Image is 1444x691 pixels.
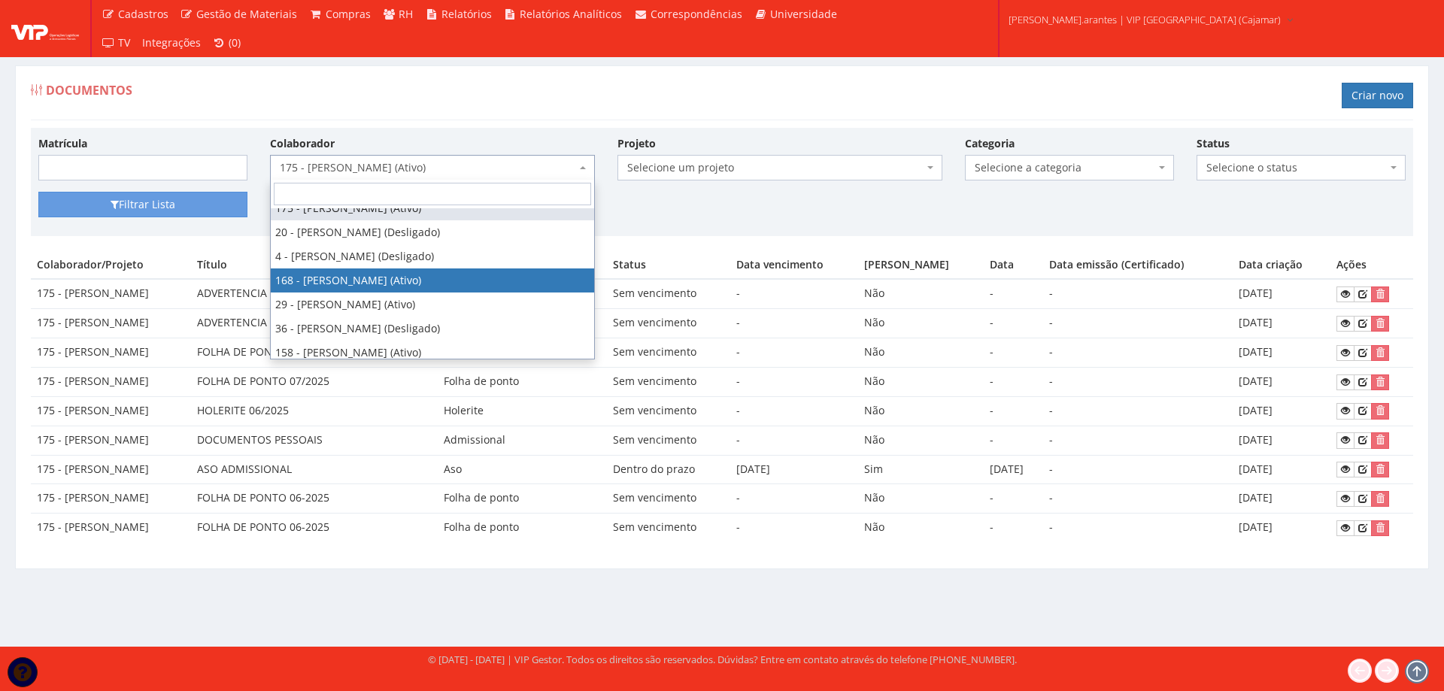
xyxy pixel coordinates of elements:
[1043,484,1233,514] td: -
[1233,396,1330,426] td: [DATE]
[1043,514,1233,542] td: -
[984,514,1043,542] td: -
[975,160,1155,175] span: Selecione a categoria
[607,279,730,308] td: Sem vencimento
[730,484,858,514] td: -
[428,653,1017,667] div: © [DATE] - [DATE] | VIP Gestor. Todos os direitos são reservados. Dúvidas? Entre em contato atrav...
[326,7,371,21] span: Compras
[627,160,924,175] span: Selecione um projeto
[1233,367,1330,396] td: [DATE]
[520,7,622,21] span: Relatórios Analíticos
[1233,514,1330,542] td: [DATE]
[271,317,594,341] li: 36 - [PERSON_NAME] (Desligado)
[191,251,438,279] th: Título
[271,341,594,365] li: 158 - [PERSON_NAME] (Ativo)
[1043,367,1233,396] td: -
[191,338,438,368] td: FOLHA DE PONTO AGO/2025
[858,279,984,308] td: Não
[858,396,984,426] td: Não
[1043,396,1233,426] td: -
[984,396,1043,426] td: -
[617,136,656,151] label: Projeto
[441,7,492,21] span: Relatórios
[617,155,942,180] span: Selecione um projeto
[730,396,858,426] td: -
[196,7,297,21] span: Gestão de Materiais
[191,396,438,426] td: HOLERITE 06/2025
[1233,279,1330,308] td: [DATE]
[438,426,607,455] td: Admissional
[96,29,136,57] a: TV
[607,455,730,484] td: Dentro do prazo
[1330,251,1413,279] th: Ações
[31,367,191,396] td: 175 - [PERSON_NAME]
[730,514,858,542] td: -
[1043,309,1233,338] td: -
[31,251,191,279] th: Colaborador/Projeto
[858,309,984,338] td: Não
[191,309,438,338] td: ADVERTENCIA FALTA INJUSTIFICADA
[1233,426,1330,455] td: [DATE]
[1043,251,1233,279] th: Data emissão (Certificado)
[270,155,595,180] span: 175 - PATRICIA SILVA OLIVEIRA (Ativo)
[1233,455,1330,484] td: [DATE]
[38,192,247,217] button: Filtrar Lista
[438,396,607,426] td: Holerite
[191,367,438,396] td: FOLHA DE PONTO 07/2025
[730,367,858,396] td: -
[118,35,130,50] span: TV
[271,196,594,220] li: 175 - [PERSON_NAME] (Ativo)
[271,292,594,317] li: 29 - [PERSON_NAME] (Ativo)
[607,367,730,396] td: Sem vencimento
[858,338,984,368] td: Não
[207,29,247,57] a: (0)
[651,7,742,21] span: Correspondências
[142,35,201,50] span: Integrações
[984,338,1043,368] td: -
[191,484,438,514] td: FOLHA DE PONTO 06-2025
[984,279,1043,308] td: -
[730,309,858,338] td: -
[858,484,984,514] td: Não
[118,7,168,21] span: Cadastros
[607,309,730,338] td: Sem vencimento
[607,251,730,279] th: Status
[984,251,1043,279] th: Data
[984,367,1043,396] td: -
[438,455,607,484] td: Aso
[438,367,607,396] td: Folha de ponto
[1233,484,1330,514] td: [DATE]
[31,338,191,368] td: 175 - [PERSON_NAME]
[984,309,1043,338] td: -
[438,484,607,514] td: Folha de ponto
[271,244,594,268] li: 4 - [PERSON_NAME] (Desligado)
[31,309,191,338] td: 175 - [PERSON_NAME]
[607,338,730,368] td: Sem vencimento
[984,484,1043,514] td: -
[770,7,837,21] span: Universidade
[31,396,191,426] td: 175 - [PERSON_NAME]
[31,455,191,484] td: 175 - [PERSON_NAME]
[191,514,438,542] td: FOLHA DE PONTO 06-2025
[1233,309,1330,338] td: [DATE]
[965,155,1174,180] span: Selecione a categoria
[858,455,984,484] td: Sim
[858,426,984,455] td: Não
[1009,12,1281,27] span: [PERSON_NAME].arantes | VIP [GEOGRAPHIC_DATA] (Cajamar)
[280,160,576,175] span: 175 - PATRICIA SILVA OLIVEIRA (Ativo)
[46,82,132,98] span: Documentos
[438,514,607,542] td: Folha de ponto
[1206,160,1387,175] span: Selecione o status
[965,136,1015,151] label: Categoria
[607,396,730,426] td: Sem vencimento
[1233,338,1330,368] td: [DATE]
[607,426,730,455] td: Sem vencimento
[270,136,335,151] label: Colaborador
[136,29,207,57] a: Integrações
[607,514,730,542] td: Sem vencimento
[271,220,594,244] li: 20 - [PERSON_NAME] (Desligado)
[191,279,438,308] td: ADVERTENCIA FALTA INJUSTIFICADA
[191,455,438,484] td: ASO ADMISSIONAL
[271,268,594,292] li: 168 - [PERSON_NAME] (Ativo)
[984,426,1043,455] td: -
